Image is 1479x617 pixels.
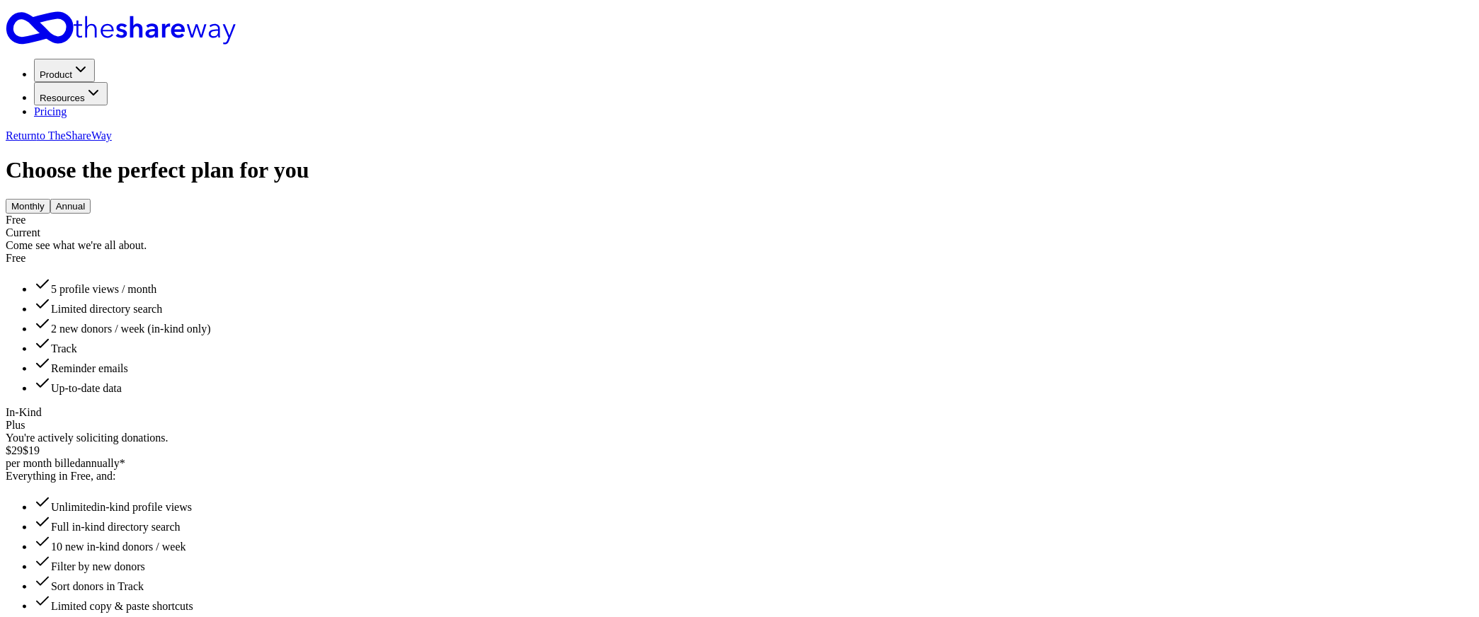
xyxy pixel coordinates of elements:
a: Home [6,11,1473,47]
span: Track [51,342,77,354]
button: Product [34,59,95,82]
div: Current [6,226,1473,239]
span: 5 profile views / month [51,283,156,295]
a: Returnto TheShareWay [6,129,112,142]
button: Annual [50,199,91,214]
span: Reminder emails [51,362,128,374]
span: 10 new in-kind donors / week [51,541,186,553]
span: Full in-kind directory search [51,521,181,533]
div: Everything in Free, and: [6,470,1473,483]
div: per month billed annually* [6,457,1473,470]
button: Monthly [6,199,50,214]
span: Up-to-date data [51,382,122,394]
div: Plus [6,419,1473,432]
span: Limited directory search [51,303,162,315]
span: Unlimited [51,501,97,513]
a: Pricing [34,105,67,117]
nav: Main [6,59,1473,118]
span: 2 new donors / week (in-kind only) [51,323,211,335]
div: Free [6,214,1473,239]
h1: Choose the perfect plan for you [6,157,1473,183]
button: Resources [34,82,108,105]
div: In-Kind [6,406,1473,419]
span: Free [6,252,25,264]
span: Sort donors in Track [51,580,144,592]
span: in-kind profile views [51,501,192,513]
span: to TheShareWay [37,129,112,142]
span: Limited copy & paste shortcuts [51,600,193,612]
span: Filter by new donors [51,560,145,572]
div: Come see what we're all about. [6,239,1473,252]
span: $ 19 [23,444,40,456]
span: $ 29 [6,444,23,456]
div: You're actively soliciting donations. [6,432,1473,444]
span: Return [6,129,112,142]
